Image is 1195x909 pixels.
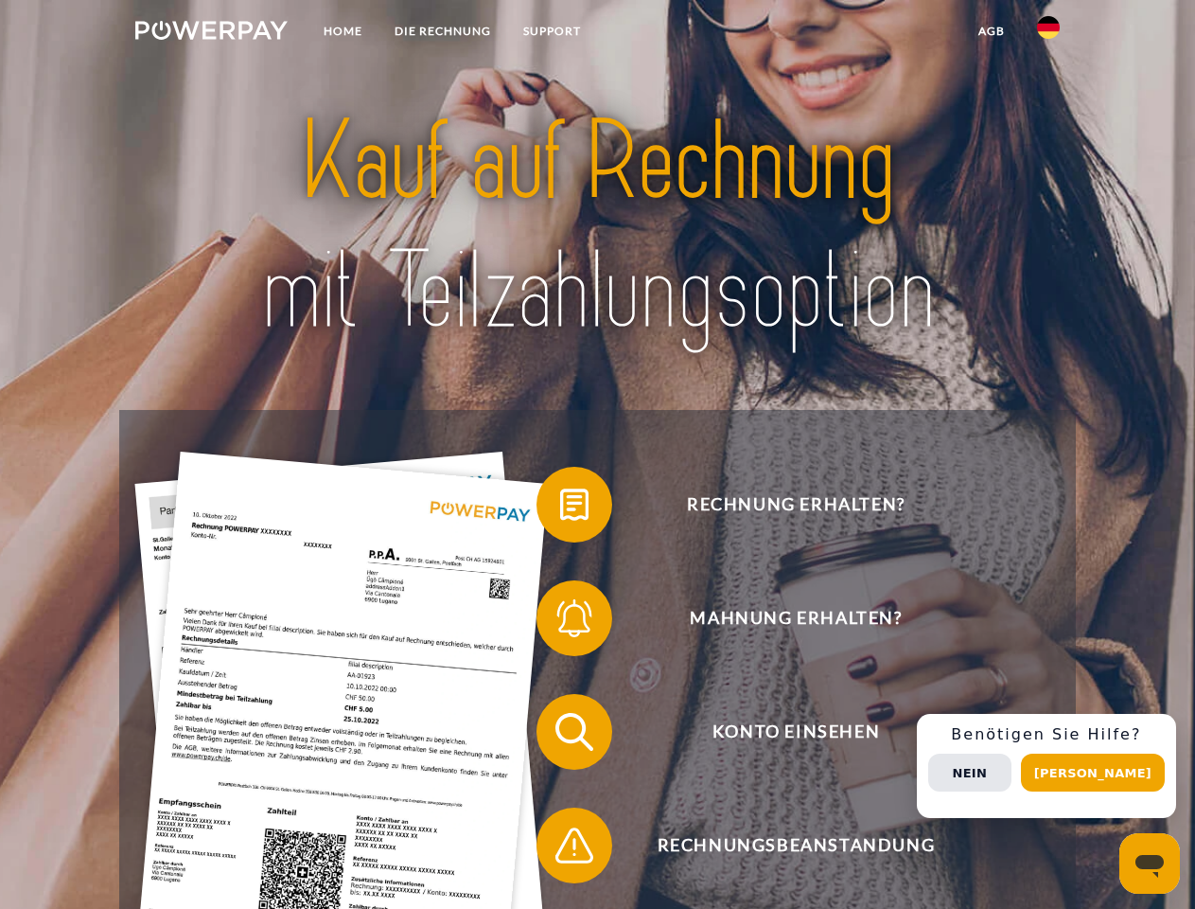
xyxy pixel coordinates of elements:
img: qb_bill.svg [551,481,598,528]
div: Schnellhilfe [917,714,1176,818]
span: Konto einsehen [564,694,1028,770]
button: Rechnungsbeanstandung [536,808,1028,883]
img: qb_search.svg [551,708,598,756]
img: qb_bell.svg [551,595,598,642]
h3: Benötigen Sie Hilfe? [928,725,1165,744]
img: logo-powerpay-white.svg [135,21,288,40]
span: Rechnungsbeanstandung [564,808,1028,883]
a: Home [308,14,378,48]
a: agb [962,14,1021,48]
span: Mahnung erhalten? [564,580,1028,656]
button: [PERSON_NAME] [1021,754,1165,792]
span: Rechnung erhalten? [564,467,1028,543]
img: qb_warning.svg [551,822,598,869]
button: Rechnung erhalten? [536,467,1028,543]
button: Mahnung erhalten? [536,580,1028,656]
a: SUPPORT [507,14,597,48]
iframe: Schaltfläche zum Öffnen des Messaging-Fensters [1119,833,1180,894]
button: Nein [928,754,1011,792]
a: DIE RECHNUNG [378,14,507,48]
button: Konto einsehen [536,694,1028,770]
img: title-powerpay_de.svg [181,91,1014,363]
img: de [1037,16,1060,39]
